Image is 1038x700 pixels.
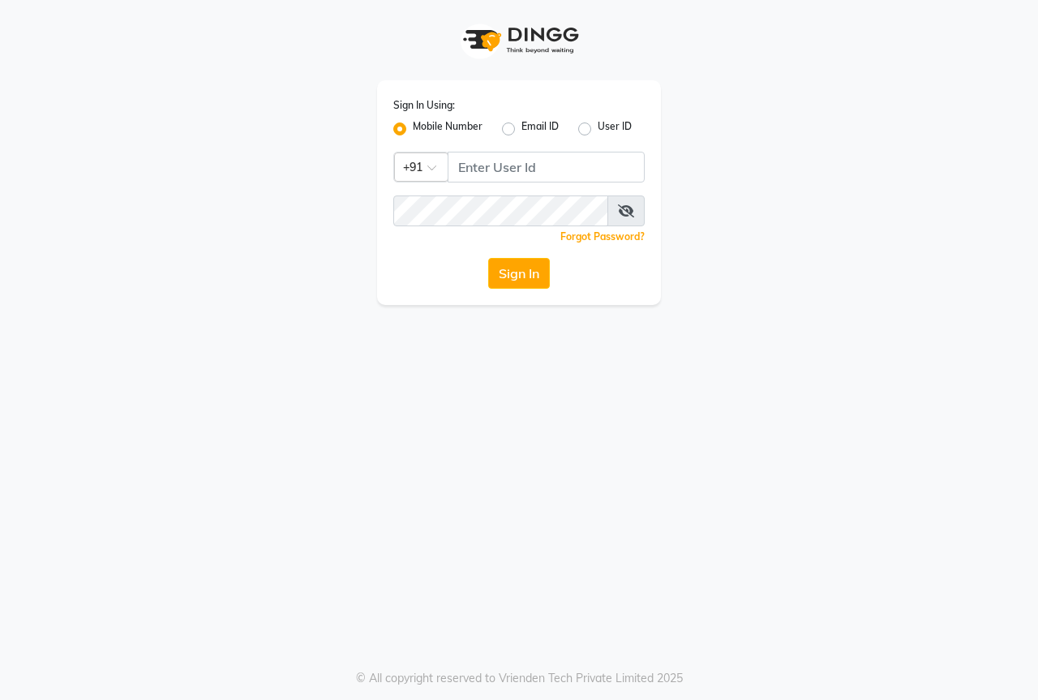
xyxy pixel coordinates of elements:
[413,119,483,139] label: Mobile Number
[448,152,645,183] input: Username
[393,98,455,113] label: Sign In Using:
[454,16,584,64] img: logo1.svg
[488,258,550,289] button: Sign In
[598,119,632,139] label: User ID
[393,195,608,226] input: Username
[521,119,559,139] label: Email ID
[560,230,645,243] a: Forgot Password?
